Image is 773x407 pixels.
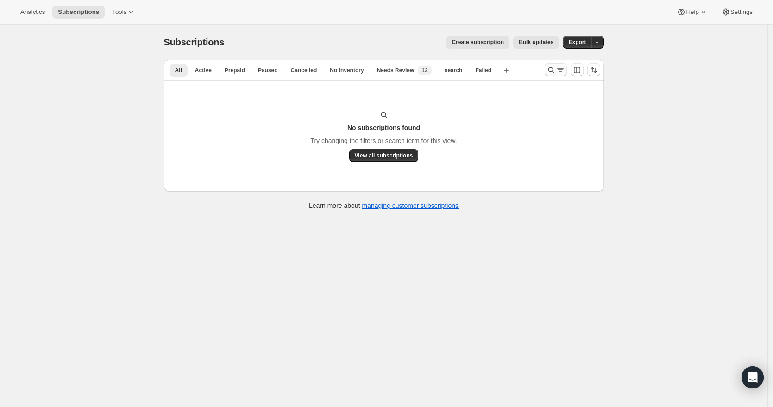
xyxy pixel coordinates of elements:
[730,8,753,16] span: Settings
[452,38,504,46] span: Create subscription
[571,63,584,76] button: Customize table column order and visibility
[58,8,99,16] span: Subscriptions
[195,67,212,74] span: Active
[587,63,600,76] button: Sort the results
[716,6,758,19] button: Settings
[107,6,141,19] button: Tools
[742,366,764,388] div: Open Intercom Messenger
[330,67,364,74] span: No inventory
[291,67,317,74] span: Cancelled
[258,67,278,74] span: Paused
[112,8,126,16] span: Tools
[686,8,698,16] span: Help
[421,67,427,74] span: 12
[377,67,415,74] span: Needs Review
[225,67,245,74] span: Prepaid
[445,67,463,74] span: search
[519,38,553,46] span: Bulk updates
[545,63,567,76] button: Search and filter results
[15,6,50,19] button: Analytics
[671,6,713,19] button: Help
[349,149,419,162] button: View all subscriptions
[20,8,45,16] span: Analytics
[513,36,559,49] button: Bulk updates
[52,6,105,19] button: Subscriptions
[355,152,413,159] span: View all subscriptions
[475,67,491,74] span: Failed
[347,123,420,132] h3: No subscriptions found
[310,136,457,145] p: Try changing the filters or search term for this view.
[164,37,225,47] span: Subscriptions
[309,201,459,210] p: Learn more about
[563,36,591,49] button: Export
[175,67,182,74] span: All
[446,36,509,49] button: Create subscription
[499,64,514,77] button: Create new view
[362,202,459,209] a: managing customer subscriptions
[568,38,586,46] span: Export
